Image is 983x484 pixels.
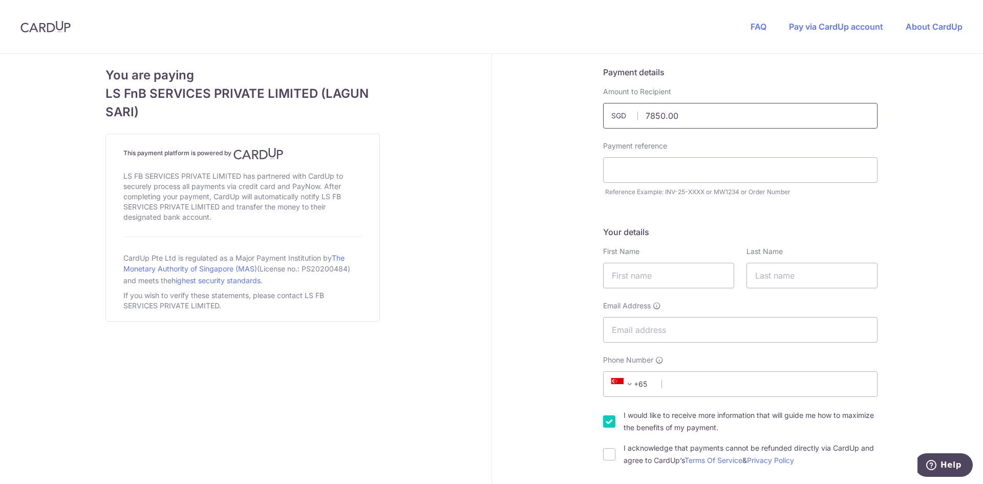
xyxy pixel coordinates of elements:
input: Email address [603,317,878,343]
input: Payment amount [603,103,878,129]
div: Reference Example: INV-25-XXXX or MW1234 or Order Number [605,187,878,197]
span: +65 [611,378,636,390]
a: FAQ [751,22,766,32]
span: Email Address [603,301,651,311]
span: Phone Number [603,355,653,365]
h5: Payment details [603,66,878,78]
span: You are paying [105,66,380,85]
a: Privacy Policy [747,456,794,465]
img: CardUp [20,20,71,33]
span: SGD [611,111,638,121]
a: highest security standards [172,276,261,285]
h4: This payment platform is powered by [123,148,362,160]
label: Payment reference [603,141,667,151]
iframe: Opens a widget where you can find more information [917,453,973,479]
label: Amount to Recipient [603,87,671,97]
a: Terms Of Service [685,456,742,465]
a: Pay via CardUp account [789,22,883,32]
div: CardUp Pte Ltd is regulated as a Major Payment Institution by (License no.: PS20200484) and meets... [123,249,362,288]
div: LS FB SERVICES PRIVATE LIMITED has partnered with CardUp to securely process all payments via cre... [123,169,362,224]
input: Last name [746,263,878,288]
span: +65 [608,378,654,390]
input: First name [603,263,734,288]
label: Last Name [746,246,783,257]
a: About CardUp [906,22,963,32]
label: I would like to receive more information that will guide me how to maximize the benefits of my pa... [624,409,878,434]
h5: Your details [603,226,878,238]
img: CardUp [233,148,284,160]
label: I acknowledge that payments cannot be refunded directly via CardUp and agree to CardUp’s & [624,442,878,467]
span: LS FnB SERVICES PRIVATE LIMITED (LAGUN SARI) [105,85,380,121]
label: First Name [603,246,639,257]
div: If you wish to verify these statements, please contact LS FB SERVICES PRIVATE LIMITED. [123,288,362,313]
